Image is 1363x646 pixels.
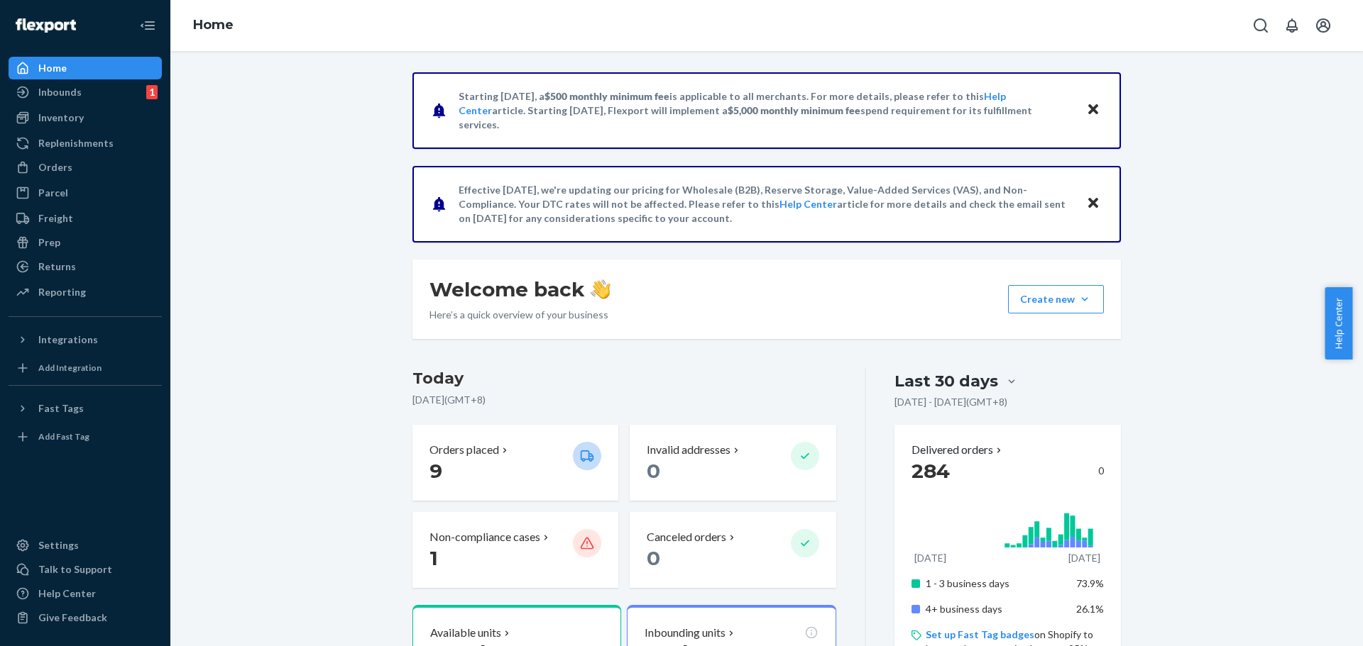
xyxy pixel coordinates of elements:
button: Close [1084,100,1102,121]
span: 73.9% [1076,577,1104,589]
ol: breadcrumbs [182,5,245,46]
a: Reporting [9,281,162,303]
span: 284 [912,459,950,483]
a: Orders [9,156,162,179]
div: Reporting [38,285,86,299]
div: Talk to Support [38,562,112,577]
h1: Welcome back [429,277,611,302]
p: Canceled orders [647,529,726,545]
p: [DATE] ( GMT+8 ) [412,393,836,407]
div: Returns [38,260,76,274]
a: Set up Fast Tag badges [926,628,1034,640]
p: Starting [DATE], a is applicable to all merchants. For more details, please refer to this article... [459,89,1073,132]
a: Prep [9,231,162,254]
div: 1 [146,85,158,99]
div: Give Feedback [38,611,107,625]
button: Create new [1008,285,1104,313]
p: Available units [430,625,501,641]
p: Non-compliance cases [429,529,540,545]
p: [DATE] - [DATE] ( GMT+8 ) [894,395,1007,409]
button: Help Center [1325,287,1352,360]
button: Delivered orders [912,442,1005,458]
div: Integrations [38,333,98,347]
button: Open notifications [1278,11,1306,40]
span: 9 [429,459,442,483]
div: 0 [912,458,1104,484]
p: [DATE] [914,551,946,565]
div: Replenishments [38,136,114,150]
a: Returns [9,255,162,278]
p: Inbounding units [645,625,726,641]
a: Help Center [779,198,837,210]
img: hand-wave emoji [591,279,611,299]
span: $5,000 monthly minimum fee [728,104,860,116]
span: 26.1% [1076,603,1104,615]
a: Talk to Support [9,558,162,581]
a: Inbounds1 [9,81,162,104]
p: Effective [DATE], we're updating our pricing for Wholesale (B2B), Reserve Storage, Value-Added Se... [459,183,1073,225]
a: Add Integration [9,357,162,379]
p: 1 - 3 business days [926,577,1066,591]
button: Open account menu [1309,11,1337,40]
div: Last 30 days [894,370,998,392]
a: Home [9,57,162,79]
p: Invalid addresses [647,442,730,458]
p: Orders placed [429,442,499,458]
div: Help Center [38,586,96,601]
button: Close [1084,194,1102,214]
div: Fast Tags [38,401,84,416]
button: Orders placed 9 [412,425,618,501]
button: Fast Tags [9,397,162,420]
button: Give Feedback [9,606,162,629]
div: Home [38,61,67,75]
a: Freight [9,207,162,230]
div: Inventory [38,111,84,125]
h3: Today [412,367,836,390]
div: Inbounds [38,85,82,99]
a: Parcel [9,182,162,204]
button: Integrations [9,328,162,351]
button: Canceled orders 0 [630,512,836,588]
div: Orders [38,160,72,174]
button: Open Search Box [1247,11,1275,40]
button: Non-compliance cases 1 [412,512,618,588]
p: Here’s a quick overview of your business [429,308,611,322]
div: Settings [38,538,79,552]
p: [DATE] [1068,551,1100,565]
span: $500 monthly minimum fee [544,90,669,102]
a: Inventory [9,106,162,129]
a: Add Fast Tag [9,425,162,448]
span: 0 [647,459,660,483]
button: Close Navigation [133,11,162,40]
button: Invalid addresses 0 [630,425,836,501]
div: Add Integration [38,362,102,374]
a: Help Center [9,582,162,605]
p: 4+ business days [926,602,1066,616]
a: Replenishments [9,132,162,155]
a: Home [193,17,234,33]
div: Parcel [38,186,68,200]
span: 1 [429,546,438,570]
div: Prep [38,235,60,250]
div: Add Fast Tag [38,430,89,442]
img: Flexport logo [16,18,76,33]
div: Freight [38,211,73,225]
span: 0 [647,546,660,570]
a: Settings [9,534,162,557]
